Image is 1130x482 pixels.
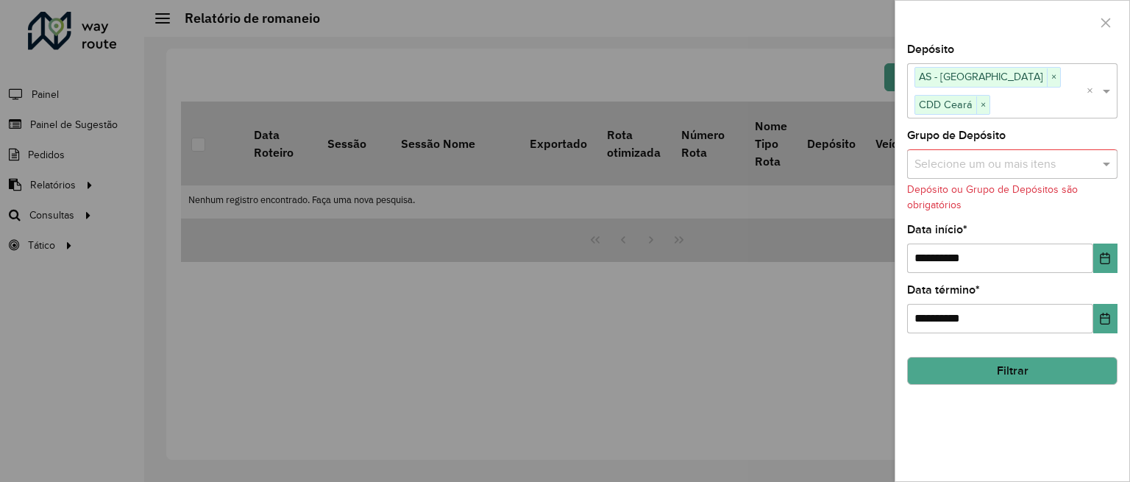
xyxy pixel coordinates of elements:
span: AS - [GEOGRAPHIC_DATA] [915,68,1047,85]
label: Data início [907,221,967,238]
span: CDD Ceará [915,96,976,113]
span: Clear all [1087,82,1099,100]
formly-validation-message: Depósito ou Grupo de Depósitos são obrigatórios [907,184,1078,210]
button: Filtrar [907,357,1117,385]
button: Choose Date [1093,244,1117,273]
button: Choose Date [1093,304,1117,333]
span: × [1047,68,1060,86]
span: × [976,96,989,114]
label: Depósito [907,40,954,58]
label: Data término [907,281,980,299]
label: Grupo de Depósito [907,127,1006,144]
